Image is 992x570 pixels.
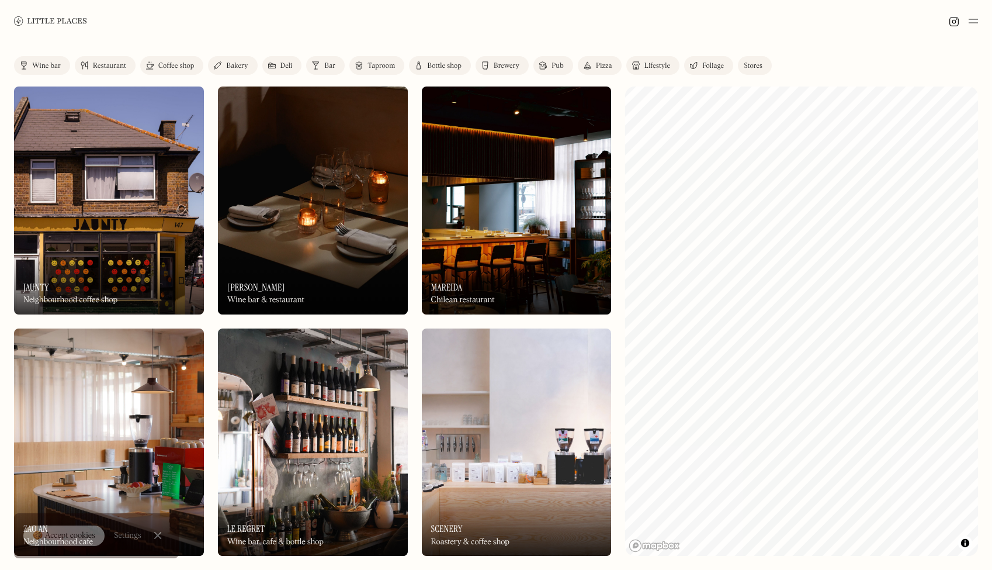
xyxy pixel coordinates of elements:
div: Wine bar & restaurant [227,295,304,305]
div: Roastery & coffee shop [431,537,509,547]
a: 🍪 Accept cookies [23,526,105,547]
div: Coffee shop [158,63,194,70]
a: SceneryScenerySceneryRoastery & coffee shop [422,329,612,557]
span: Toggle attribution [962,537,969,550]
a: Taproom [349,56,404,75]
a: MareidaMareidaMareidaChilean restaurant [422,87,612,315]
div: Taproom [367,63,395,70]
a: LunaLuna[PERSON_NAME]Wine bar & restaurant [218,87,408,315]
h3: Jaunty [23,282,49,293]
div: Pub [552,63,564,70]
div: Bakery [226,63,248,70]
a: Deli [262,56,302,75]
a: Coffee shop [140,56,203,75]
a: Brewery [476,56,529,75]
a: Pizza [578,56,622,75]
div: Wine bar [32,63,61,70]
img: Le Regret [218,329,408,557]
div: Neighbourhood coffee shop [23,295,117,305]
div: Bar [324,63,335,70]
a: Bar [306,56,345,75]
a: Mapbox homepage [629,539,680,552]
h3: Mareida [431,282,463,293]
div: Close Cookie Popup [157,536,158,536]
div: Foliage [702,63,724,70]
a: Wine bar [14,56,70,75]
a: Zao AnZao AnZao AnNeighbourhood cafe [14,329,204,557]
img: Zao An [14,329,204,557]
img: Scenery [422,329,612,557]
div: 🍪 Accept cookies [33,530,95,542]
div: Deli [280,63,293,70]
a: JauntyJauntyJauntyNeighbourhood coffee shop [14,87,204,315]
div: Settings [114,531,141,540]
div: Wine bar, cafe & bottle shop [227,537,324,547]
h3: Scenery [431,523,463,534]
h3: [PERSON_NAME] [227,282,285,293]
h3: Le Regret [227,523,265,534]
div: Bottle shop [427,63,462,70]
img: Luna [218,87,408,315]
a: Bakery [208,56,257,75]
a: Lifestyle [626,56,679,75]
div: Chilean restaurant [431,295,495,305]
img: Mareida [422,87,612,315]
button: Toggle attribution [958,536,972,550]
a: Stores [738,56,772,75]
a: Restaurant [75,56,136,75]
a: Bottle shop [409,56,471,75]
a: Pub [533,56,573,75]
div: Restaurant [93,63,126,70]
a: Close Cookie Popup [146,524,169,547]
div: Lifestyle [644,63,670,70]
img: Jaunty [14,87,204,315]
div: Stores [744,63,762,70]
a: Le RegretLe RegretLe RegretWine bar, cafe & bottle shop [218,329,408,557]
a: Settings [114,523,141,549]
div: Brewery [494,63,519,70]
a: Foliage [684,56,733,75]
div: Pizza [596,63,612,70]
